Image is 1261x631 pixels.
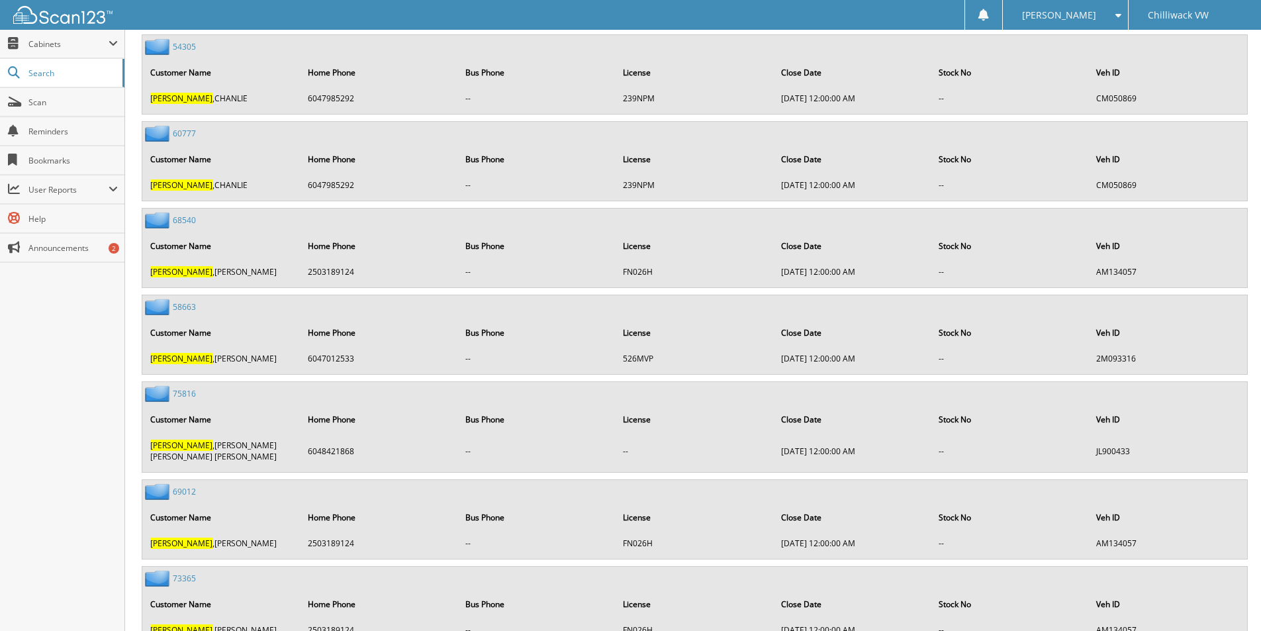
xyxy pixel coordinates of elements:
a: 54305 [173,41,196,52]
td: ,[PERSON_NAME] [144,261,300,283]
th: Close Date [774,146,931,173]
a: 60777 [173,128,196,139]
span: [PERSON_NAME] [1022,11,1096,19]
td: AM134057 [1090,532,1246,554]
td: ,[PERSON_NAME] [144,532,300,554]
th: Stock No [932,319,1088,346]
td: [DATE] 12:00:00 AM [774,174,931,196]
td: [DATE] 12:00:00 AM [774,261,931,283]
td: -- [932,174,1088,196]
span: [PERSON_NAME] [150,179,212,191]
td: -- [459,87,615,109]
td: FN026H [616,261,772,283]
td: 526MVP [616,348,772,369]
td: -- [459,532,615,554]
td: JL900433 [1090,434,1246,467]
td: -- [932,348,1088,369]
th: Close Date [774,319,931,346]
th: Veh ID [1090,591,1246,618]
td: 6047985292 [301,87,457,109]
td: ,[PERSON_NAME] [PERSON_NAME] [PERSON_NAME] [144,434,300,467]
th: Veh ID [1090,59,1246,86]
th: License [616,146,772,173]
th: Bus Phone [459,59,615,86]
th: License [616,232,772,260]
th: Customer Name [144,59,300,86]
td: [DATE] 12:00:00 AM [774,348,931,369]
a: 75816 [173,388,196,399]
div: Chat Widget [1195,567,1261,631]
td: 2503189124 [301,532,457,554]
td: -- [459,174,615,196]
th: Home Phone [301,406,457,433]
span: [PERSON_NAME] [150,93,212,104]
th: Customer Name [144,232,300,260]
span: [PERSON_NAME] [150,353,212,364]
th: Customer Name [144,504,300,531]
span: Bookmarks [28,155,118,166]
th: Customer Name [144,591,300,618]
td: -- [459,434,615,467]
img: folder2.png [145,299,173,315]
th: Close Date [774,504,931,531]
th: Home Phone [301,504,457,531]
span: Scan [28,97,118,108]
th: Close Date [774,591,931,618]
td: -- [932,261,1088,283]
div: 2 [109,243,119,254]
th: Stock No [932,232,1088,260]
th: Veh ID [1090,232,1246,260]
td: 2503189124 [301,261,457,283]
td: [DATE] 12:00:00 AM [774,87,931,109]
img: folder2.png [145,38,173,55]
th: Close Date [774,406,931,433]
th: License [616,319,772,346]
th: Stock No [932,504,1088,531]
td: -- [932,434,1088,467]
th: Stock No [932,591,1088,618]
td: ,CHANLIE [144,174,300,196]
th: Bus Phone [459,504,615,531]
td: AM134057 [1090,261,1246,283]
th: Customer Name [144,146,300,173]
td: FN026H [616,532,772,554]
td: 239NPM [616,174,772,196]
th: Stock No [932,59,1088,86]
td: [DATE] 12:00:00 AM [774,532,931,554]
a: 68540 [173,215,196,226]
td: 2M093316 [1090,348,1246,369]
td: ,[PERSON_NAME] [144,348,300,369]
td: CM050869 [1090,174,1246,196]
img: folder2.png [145,125,173,142]
th: Stock No [932,406,1088,433]
img: folder2.png [145,385,173,402]
span: [PERSON_NAME] [150,538,212,549]
img: folder2.png [145,483,173,500]
th: Stock No [932,146,1088,173]
span: Chilliwack VW [1148,11,1209,19]
span: User Reports [28,184,109,195]
th: Customer Name [144,319,300,346]
th: Bus Phone [459,146,615,173]
th: Bus Phone [459,406,615,433]
th: Bus Phone [459,232,615,260]
td: -- [932,532,1088,554]
span: Help [28,213,118,224]
td: CM050869 [1090,87,1246,109]
img: scan123-logo-white.svg [13,6,113,24]
td: 6048421868 [301,434,457,467]
span: Search [28,68,116,79]
td: -- [616,434,772,467]
th: Home Phone [301,319,457,346]
th: License [616,504,772,531]
td: 239NPM [616,87,772,109]
th: Customer Name [144,406,300,433]
img: folder2.png [145,570,173,587]
th: Bus Phone [459,591,615,618]
span: Reminders [28,126,118,137]
th: Veh ID [1090,319,1246,346]
td: ,CHANLIE [144,87,300,109]
th: License [616,591,772,618]
td: -- [459,348,615,369]
img: folder2.png [145,212,173,228]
